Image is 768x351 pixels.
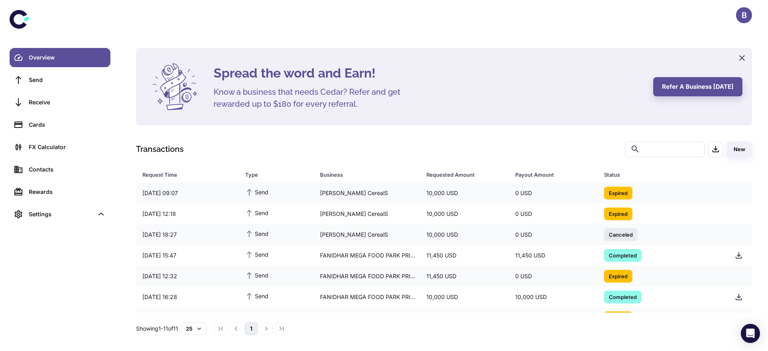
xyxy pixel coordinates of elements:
div: Status [604,169,708,180]
div: 11,450 USD [420,248,509,263]
span: Type [245,169,310,180]
span: Canceled [604,230,638,238]
div: Contacts [29,165,106,174]
div: FANIDHAR MEGA FOOD PARK PRIVATE LIMITED [314,248,420,263]
div: 11,450 USD [509,248,598,263]
div: FANIDHAR MEGA FOOD PARK PRIVATE LIMITED [314,289,420,305]
span: Expired [604,189,632,197]
span: Send [245,250,268,259]
div: Payout Amount [515,169,584,180]
div: 10,000 USD [420,185,509,201]
div: Open Intercom Messenger [741,324,760,343]
div: [DATE] 18:27 [136,227,239,242]
div: [DATE] 09:07 [136,185,239,201]
button: Refer a business [DATE] [653,77,742,96]
div: [DATE] 12:18 [136,206,239,221]
span: Payout Amount [515,169,594,180]
div: 10,000 USD [420,310,509,325]
a: Contacts [10,160,110,179]
h1: Transactions [136,143,184,155]
div: 0 USD [509,310,598,325]
nav: pagination navigation [213,322,289,335]
div: FX Calculator [29,143,106,152]
div: [PERSON_NAME] CerealS [314,227,420,242]
button: New [726,142,752,157]
span: Send [245,291,268,300]
a: FX Calculator [10,138,110,157]
span: Requested Amount [426,169,506,180]
div: 10,000 USD [420,206,509,221]
span: Status [604,169,719,180]
div: 10,000 USD [509,289,598,305]
a: Rewards [10,182,110,201]
div: Settings [29,210,94,219]
button: page 1 [245,322,258,335]
div: Cards [29,120,106,129]
div: [DATE] 15:47 [136,248,239,263]
div: Receive [29,98,106,107]
button: B [736,7,752,23]
span: Expired [604,272,632,280]
div: [DATE] 13:09 [136,310,239,325]
div: [DATE] 16:28 [136,289,239,305]
div: Rewards [29,187,106,196]
a: Overview [10,48,110,67]
a: Receive [10,93,110,112]
div: 0 USD [509,206,598,221]
div: Type [245,169,300,180]
div: [PERSON_NAME] CerealS [314,206,420,221]
span: Send [245,229,268,238]
div: 0 USD [509,185,598,201]
h4: Spread the word and Earn! [214,64,644,83]
a: Cards [10,115,110,134]
div: FANIDHAR MEGA FOOD PARK PRIVATE LIMITED [314,310,420,325]
div: Overview [29,53,106,62]
div: 10,000 USD [420,227,509,242]
a: Send [10,70,110,90]
div: 11,450 USD [420,269,509,284]
div: Settings [10,205,110,224]
span: Send [245,312,268,321]
span: Request Time [142,169,236,180]
div: 10,000 USD [420,289,509,305]
div: Request Time [142,169,225,180]
div: 0 USD [509,269,598,284]
div: Requested Amount [426,169,495,180]
span: Send [245,271,268,279]
span: Send [245,187,268,196]
span: Completed [604,293,642,301]
h5: Know a business that needs Cedar? Refer and get rewarded up to $180 for every referral. [214,86,414,110]
div: FANIDHAR MEGA FOOD PARK PRIVATE LIMITED [314,269,420,284]
span: Completed [604,251,642,259]
button: 25 [181,323,207,335]
div: [PERSON_NAME] CerealS [314,185,420,201]
p: Showing 1-11 of 11 [136,324,178,333]
div: 0 USD [509,227,598,242]
span: Send [245,208,268,217]
div: [DATE] 12:32 [136,269,239,284]
span: Expired [604,209,632,217]
div: Send [29,76,106,84]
